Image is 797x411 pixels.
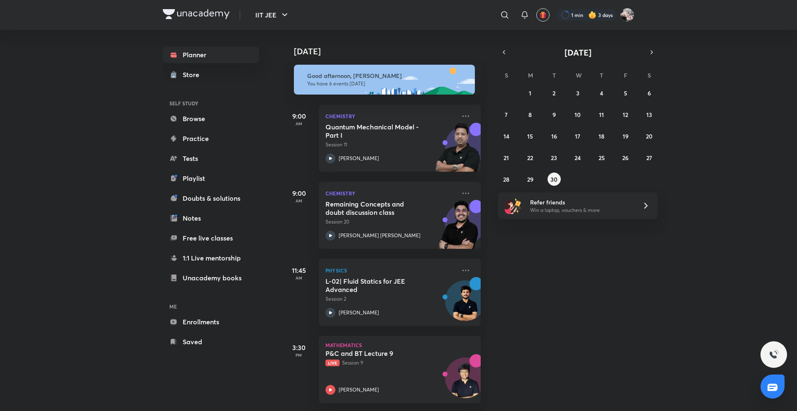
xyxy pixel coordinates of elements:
[325,141,456,148] p: Session 11
[325,295,456,303] p: Session 2
[530,198,632,207] h6: Refer friends
[504,132,509,140] abbr: September 14, 2025
[325,111,456,121] p: Chemistry
[523,129,537,143] button: September 15, 2025
[325,349,429,357] h5: P&C and BT Lecture 9
[553,71,556,79] abbr: Tuesday
[527,175,533,183] abbr: September 29, 2025
[163,314,259,330] a: Enrollments
[325,277,429,294] h5: L-02| Fluid Statics for JEE Advanced
[551,154,557,162] abbr: September 23, 2025
[536,8,550,22] button: avatar
[339,309,379,316] p: [PERSON_NAME]
[548,129,561,143] button: September 16, 2025
[307,72,467,80] h6: Good afternoon, [PERSON_NAME]
[619,86,632,100] button: September 5, 2025
[325,343,474,348] p: Mathematics
[294,65,475,95] img: afternoon
[163,170,259,187] a: Playlist
[163,270,259,286] a: Unacademy books
[339,155,379,162] p: [PERSON_NAME]
[510,46,646,58] button: [DATE]
[435,123,481,180] img: unacademy
[599,154,605,162] abbr: September 25, 2025
[500,108,513,121] button: September 7, 2025
[619,108,632,121] button: September 12, 2025
[445,285,485,325] img: Avatar
[325,359,456,367] p: Session 9
[548,151,561,164] button: September 23, 2025
[646,132,653,140] abbr: September 20, 2025
[163,9,230,19] img: Company Logo
[548,86,561,100] button: September 2, 2025
[527,132,533,140] abbr: September 15, 2025
[588,11,597,19] img: streak
[282,343,315,353] h5: 3:30
[325,265,456,275] p: Physics
[505,197,521,214] img: referral
[282,265,315,275] h5: 11:45
[163,110,259,127] a: Browse
[769,350,779,360] img: ttu
[548,173,561,186] button: September 30, 2025
[163,46,259,63] a: Planner
[500,173,513,186] button: September 28, 2025
[339,232,421,239] p: [PERSON_NAME] [PERSON_NAME]
[163,210,259,226] a: Notes
[571,108,584,121] button: September 10, 2025
[523,86,537,100] button: September 1, 2025
[599,132,604,140] abbr: September 18, 2025
[619,151,632,164] button: September 26, 2025
[575,132,580,140] abbr: September 17, 2025
[163,9,230,21] a: Company Logo
[500,129,513,143] button: September 14, 2025
[575,154,581,162] abbr: September 24, 2025
[595,86,608,100] button: September 4, 2025
[643,151,656,164] button: September 27, 2025
[571,129,584,143] button: September 17, 2025
[282,111,315,121] h5: 9:00
[339,386,379,394] p: [PERSON_NAME]
[163,130,259,147] a: Practice
[307,80,467,87] p: You have 6 events [DATE]
[250,7,295,23] button: IIT JEE
[648,71,651,79] abbr: Saturday
[529,89,531,97] abbr: September 1, 2025
[643,86,656,100] button: September 6, 2025
[163,333,259,350] a: Saved
[163,299,259,314] h6: ME
[571,86,584,100] button: September 3, 2025
[523,151,537,164] button: September 22, 2025
[528,71,533,79] abbr: Monday
[505,71,508,79] abbr: Sunday
[325,360,340,366] span: Live
[282,198,315,203] p: AM
[576,89,579,97] abbr: September 3, 2025
[599,111,604,119] abbr: September 11, 2025
[550,175,557,183] abbr: September 30, 2025
[595,108,608,121] button: September 11, 2025
[500,151,513,164] button: September 21, 2025
[503,175,509,183] abbr: September 28, 2025
[622,154,628,162] abbr: September 26, 2025
[619,129,632,143] button: September 19, 2025
[163,96,259,110] h6: SELF STUDY
[551,132,557,140] abbr: September 16, 2025
[325,218,456,226] p: Session 20
[620,8,634,22] img: Navin Raj
[623,111,628,119] abbr: September 12, 2025
[445,362,485,402] img: Avatar
[282,188,315,198] h5: 9:00
[648,89,651,97] abbr: September 6, 2025
[523,108,537,121] button: September 8, 2025
[576,71,582,79] abbr: Wednesday
[325,200,429,216] h5: Remaining Concepts and doubt discussion class
[553,89,555,97] abbr: September 2, 2025
[523,173,537,186] button: September 29, 2025
[646,111,652,119] abbr: September 13, 2025
[575,111,581,119] abbr: September 10, 2025
[282,275,315,280] p: AM
[624,71,627,79] abbr: Friday
[539,11,547,19] img: avatar
[595,129,608,143] button: September 18, 2025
